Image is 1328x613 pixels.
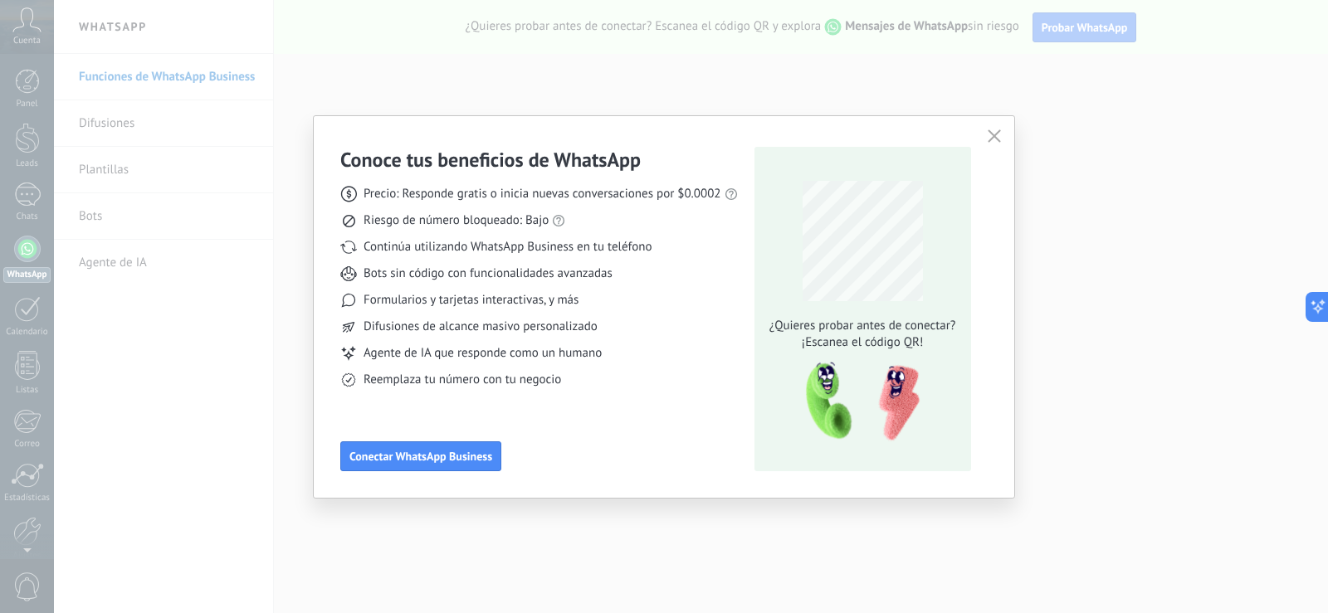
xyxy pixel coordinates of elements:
span: Formularios y tarjetas interactivas, y más [364,292,579,309]
button: Conectar WhatsApp Business [340,441,501,471]
span: Conectar WhatsApp Business [349,450,492,462]
span: Riesgo de número bloqueado: Bajo [364,212,549,229]
span: Continúa utilizando WhatsApp Business en tu teléfono [364,239,652,255]
span: Precio: Responde gratis o inicia nuevas conversaciones por $0.0002 [364,186,721,202]
span: Agente de IA que responde como un humano [364,345,602,362]
span: Difusiones de alcance masivo personalizado [364,319,598,335]
span: ¿Quieres probar antes de conectar? [764,318,960,334]
span: ¡Escanea el código QR! [764,334,960,351]
span: Reemplaza tu número con tu negocio [364,372,561,388]
h3: Conoce tus beneficios de WhatsApp [340,147,641,173]
span: Bots sin código con funcionalidades avanzadas [364,265,613,282]
img: qr-pic-1x.png [792,358,923,446]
